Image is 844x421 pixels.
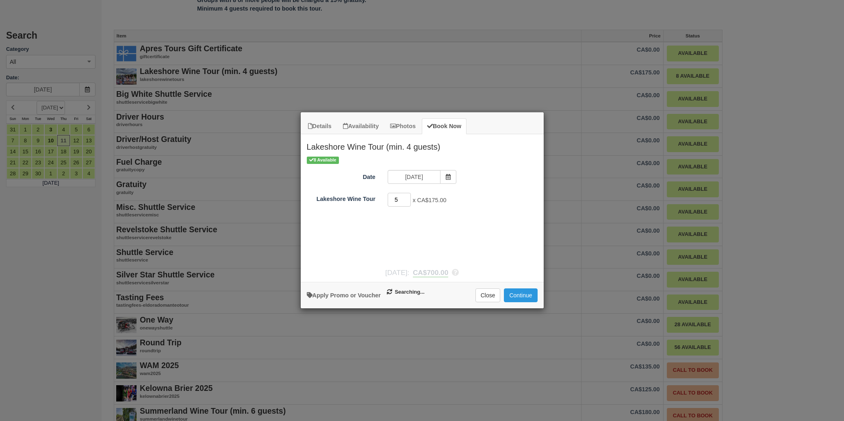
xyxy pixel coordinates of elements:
[338,118,384,134] a: Availability
[385,268,407,277] span: [DATE]
[388,193,411,207] input: Lakeshore Wine Tour
[475,288,501,302] button: Close
[301,192,382,203] label: Lakeshore Wine Tour
[303,118,337,134] a: Details
[301,170,382,181] label: Date
[504,288,537,302] button: Add to Booking
[301,268,544,278] div: :
[301,134,544,155] h2: Lakeshore Wine Tour (min. 4 guests)
[422,118,466,134] a: Book Now
[413,268,448,277] b: CA$700.00
[385,118,421,134] a: Photos
[412,197,446,203] span: x CA$175.00
[301,134,544,278] div: Item Modal
[307,292,381,299] a: Apply Voucher
[387,288,425,296] span: Searching...
[307,157,339,164] span: 8 Available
